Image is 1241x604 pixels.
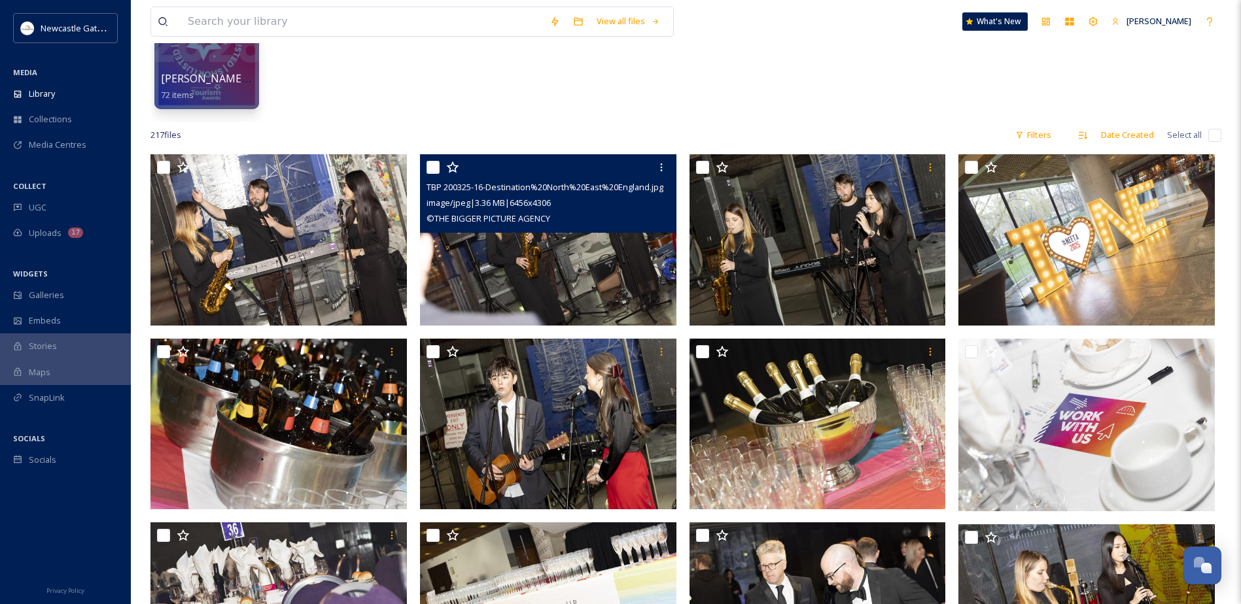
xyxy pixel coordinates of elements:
img: TBP 200325-14-Destination%20North%20East%20England.jpg [690,154,946,326]
img: TBP 200325-11-Destination%20North%20East%20England.jpg [690,339,946,510]
span: [PERSON_NAME] [1127,15,1191,27]
img: TBP 200325-12-Destination%20North%20East%20England.jpg [150,339,407,510]
span: SnapLink [29,392,65,404]
span: Maps [29,366,50,378]
span: Select all [1167,129,1202,141]
a: What's New [962,12,1028,31]
span: [PERSON_NAME] 25-26 Shortlist [161,71,319,86]
a: [PERSON_NAME] [1105,8,1198,34]
span: SOCIALS [13,433,45,443]
span: 217 file s [150,129,181,141]
div: Date Created [1094,122,1161,148]
span: Media Centres [29,139,86,151]
a: View all files [590,8,667,34]
span: image/jpeg | 3.36 MB | 6456 x 4306 [427,197,551,209]
span: UGC [29,201,46,214]
div: 17 [68,227,83,238]
span: Embeds [29,314,61,327]
img: TBP 200325-15-Destination%20North%20East%20England.jpg [150,154,407,326]
span: Stories [29,340,57,352]
span: WIDGETS [13,269,48,278]
span: TBP 200325-16-Destination%20North%20East%20England.jpg [427,181,663,193]
span: Privacy Policy [46,586,84,595]
img: TBP 200325-10-Destination%20North%20East%20England.jpg [420,339,676,510]
input: Search your library [181,7,543,36]
img: TBP 200325-9-Destination%20North%20East%20England.jpg [958,339,1217,511]
span: Socials [29,454,56,466]
span: MEDIA [13,67,37,77]
div: Filters [1009,122,1058,148]
img: DqD9wEUd_400x400.jpg [21,22,34,35]
button: Open Chat [1183,546,1221,584]
img: TBP 200325-13-Destination%20North%20East%20England.jpg [958,154,1215,326]
span: Newcastle Gateshead Initiative [41,22,161,34]
a: [PERSON_NAME] 25-26 Shortlist72 items [161,73,319,101]
span: Collections [29,113,72,126]
span: Uploads [29,227,61,239]
span: Library [29,88,55,100]
span: COLLECT [13,181,46,191]
span: 72 items [161,89,194,101]
span: © THE BIGGER PICTURE AGENCY [427,212,550,224]
a: Privacy Policy [46,582,84,597]
img: TBP 200325-16-Destination%20North%20East%20England.jpg [420,154,676,326]
span: Galleries [29,289,64,301]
